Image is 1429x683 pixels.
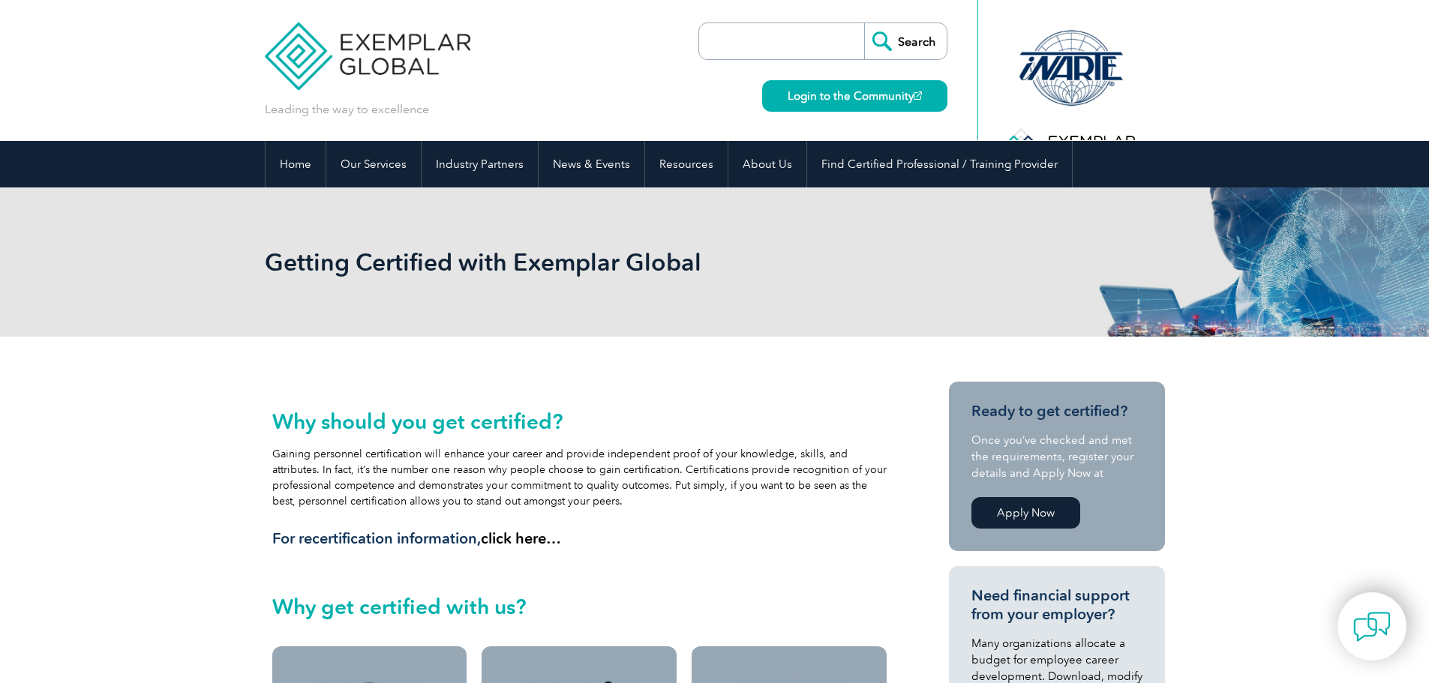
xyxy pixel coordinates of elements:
[728,141,806,187] a: About Us
[272,595,887,619] h2: Why get certified with us?
[864,23,947,59] input: Search
[1353,608,1391,646] img: contact-chat.png
[272,529,887,548] h3: For recertification information,
[539,141,644,187] a: News & Events
[265,101,429,118] p: Leading the way to excellence
[326,141,421,187] a: Our Services
[272,409,887,548] div: Gaining personnel certification will enhance your career and provide independent proof of your kn...
[481,529,561,547] a: click here…
[971,586,1142,624] h3: Need financial support from your employer?
[422,141,538,187] a: Industry Partners
[914,91,922,100] img: open_square.png
[272,409,887,433] h2: Why should you get certified?
[645,141,728,187] a: Resources
[265,247,841,277] h1: Getting Certified with Exemplar Global
[971,402,1142,421] h3: Ready to get certified?
[971,497,1080,529] a: Apply Now
[762,80,947,112] a: Login to the Community
[971,432,1142,481] p: Once you’ve checked and met the requirements, register your details and Apply Now at
[266,141,326,187] a: Home
[807,141,1072,187] a: Find Certified Professional / Training Provider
